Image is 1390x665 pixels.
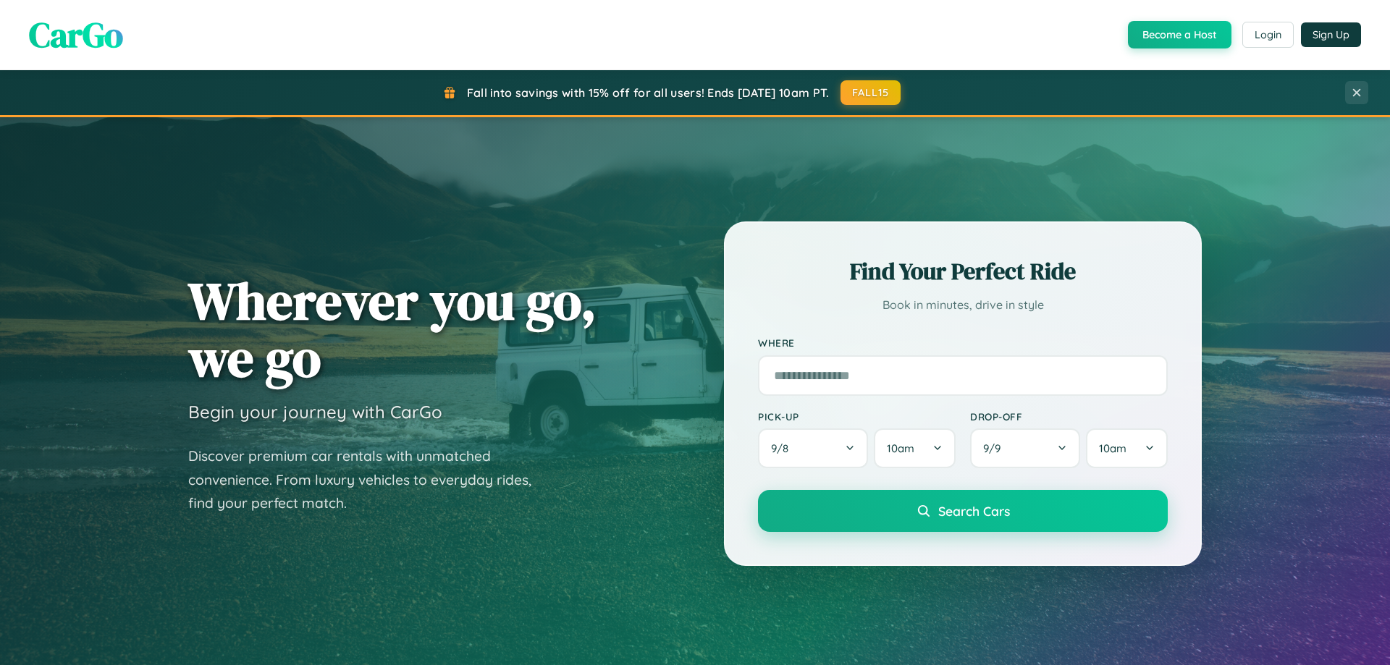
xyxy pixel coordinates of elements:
[970,410,1168,423] label: Drop-off
[188,272,597,386] h1: Wherever you go, we go
[983,441,1008,455] span: 9 / 9
[1086,428,1168,468] button: 10am
[758,490,1168,532] button: Search Cars
[758,410,956,423] label: Pick-up
[758,337,1168,350] label: Where
[1242,22,1294,48] button: Login
[758,428,868,468] button: 9/8
[1128,21,1231,48] button: Become a Host
[29,11,123,59] span: CarGo
[467,85,830,100] span: Fall into savings with 15% off for all users! Ends [DATE] 10am PT.
[771,441,796,455] span: 9 / 8
[970,428,1080,468] button: 9/9
[1301,22,1361,47] button: Sign Up
[188,401,442,423] h3: Begin your journey with CarGo
[758,255,1168,287] h2: Find Your Perfect Ride
[758,295,1168,315] p: Book in minutes, drive in style
[874,428,956,468] button: 10am
[887,441,914,455] span: 10am
[188,444,550,515] p: Discover premium car rentals with unmatched convenience. From luxury vehicles to everyday rides, ...
[938,503,1010,519] span: Search Cars
[1099,441,1126,455] span: 10am
[841,80,901,105] button: FALL15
